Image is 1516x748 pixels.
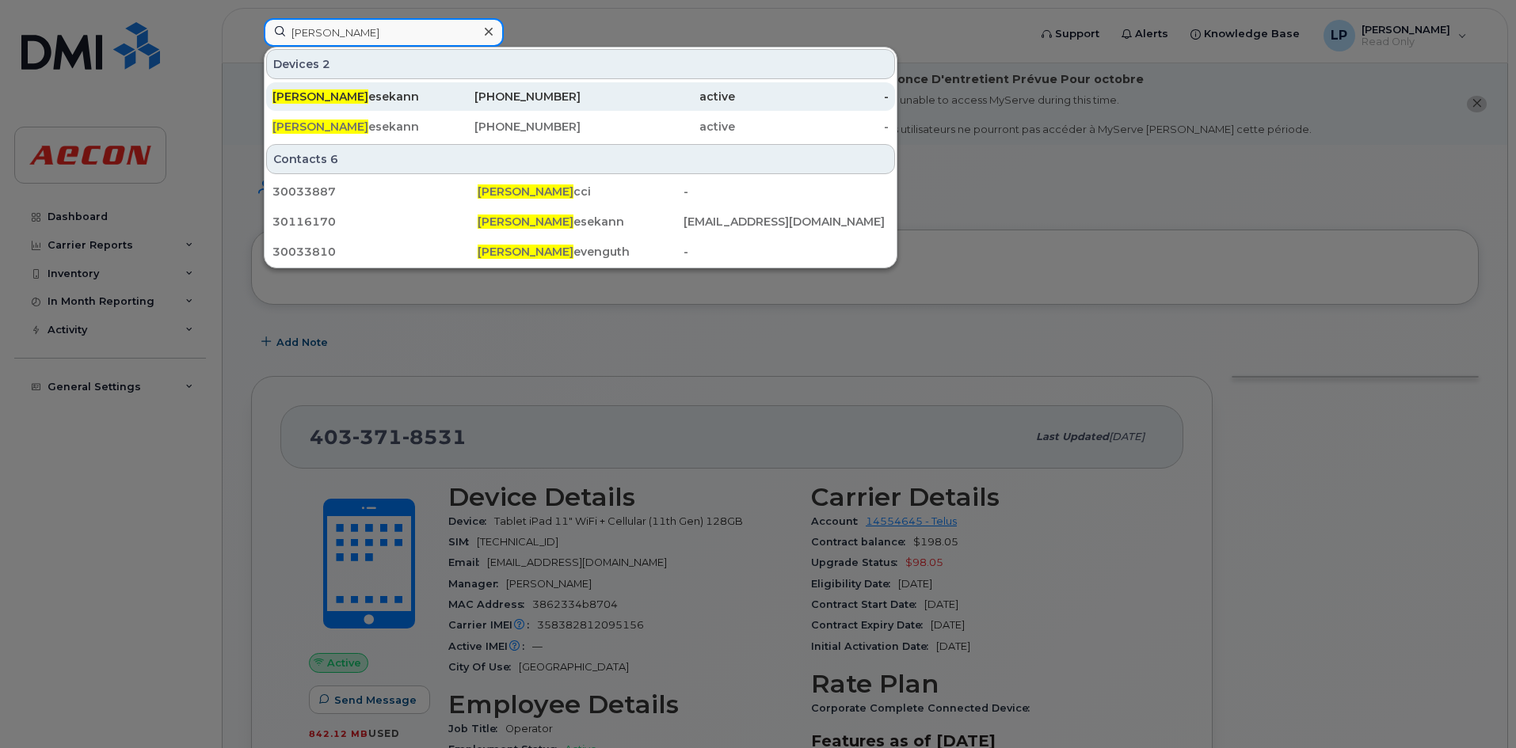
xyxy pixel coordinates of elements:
div: [EMAIL_ADDRESS][DOMAIN_NAME] [684,214,889,230]
div: Contacts [266,144,895,174]
div: - [735,89,889,104]
span: 2 [322,56,330,72]
div: - [735,119,889,135]
a: 30116170[PERSON_NAME]esekann[EMAIL_ADDRESS][DOMAIN_NAME] [266,207,895,236]
div: esekann [478,214,683,230]
a: [PERSON_NAME]esekann[PHONE_NUMBER]active- [266,82,895,111]
span: [PERSON_NAME] [478,245,573,259]
div: esekann [272,119,427,135]
span: [PERSON_NAME] [478,215,573,229]
a: 30033810[PERSON_NAME]evenguth- [266,237,895,266]
div: evenguth [478,244,683,260]
div: active [581,89,735,104]
div: active [581,119,735,135]
div: esekann [272,89,427,104]
div: 30116170 [272,214,478,230]
span: 6 [330,151,338,167]
div: - [684,244,889,260]
a: 30033887[PERSON_NAME]cci- [266,177,895,206]
div: - [684,184,889,199]
div: 30033810 [272,244,478,260]
div: [PHONE_NUMBER] [427,89,581,104]
span: [PERSON_NAME] [272,120,368,134]
div: 30033887 [272,184,478,199]
span: [PERSON_NAME] [272,89,368,104]
span: [PERSON_NAME] [478,184,573,199]
div: Devices [266,49,895,79]
a: [PERSON_NAME]esekann[PHONE_NUMBER]active- [266,112,895,141]
div: cci [478,184,683,199]
div: [PHONE_NUMBER] [427,119,581,135]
